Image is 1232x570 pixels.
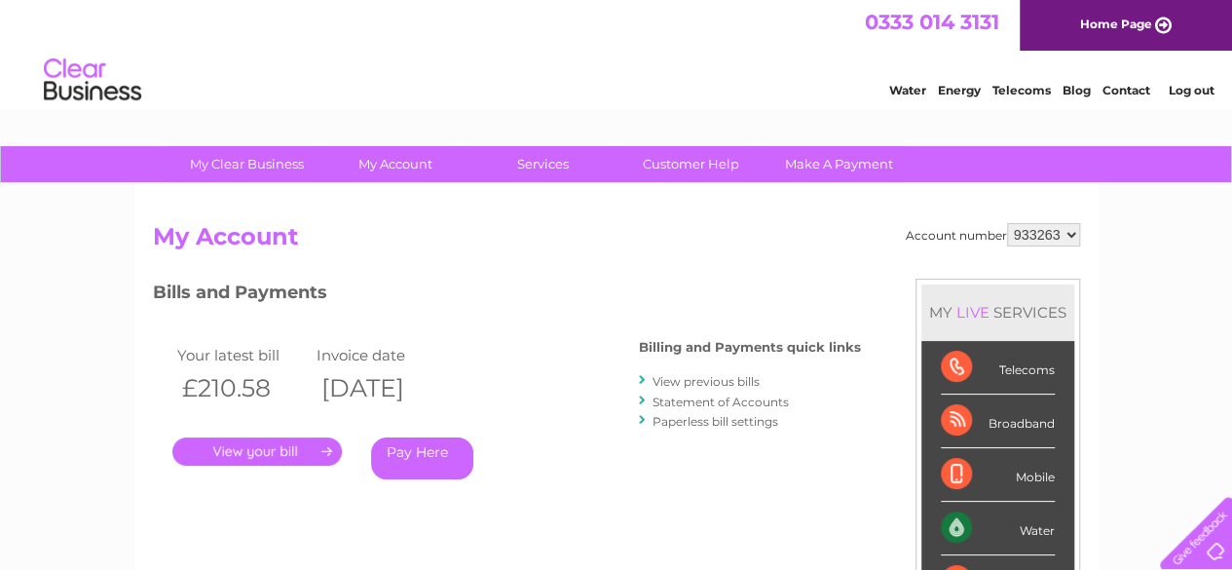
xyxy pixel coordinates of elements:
th: £210.58 [172,368,313,408]
a: My Account [315,146,475,182]
a: Telecoms [992,83,1051,97]
a: View previous bills [653,374,760,389]
div: Account number [906,223,1080,247]
a: Blog [1063,83,1091,97]
a: . [172,437,342,466]
a: Log out [1168,83,1213,97]
h4: Billing and Payments quick links [639,340,861,355]
div: Clear Business is a trading name of Verastar Limited (registered in [GEOGRAPHIC_DATA] No. 3667643... [157,11,1077,95]
a: Energy [938,83,981,97]
a: My Clear Business [167,146,327,182]
img: logo.png [43,51,142,110]
div: MY SERVICES [921,285,1074,340]
a: Pay Here [371,437,473,479]
a: Contact [1102,83,1150,97]
th: [DATE] [312,368,452,408]
a: 0333 014 3131 [865,10,999,34]
a: Customer Help [611,146,771,182]
h3: Bills and Payments [153,279,861,313]
a: Services [463,146,623,182]
div: Broadband [941,395,1055,448]
a: Paperless bill settings [653,414,778,429]
div: Water [941,502,1055,555]
a: Make A Payment [759,146,919,182]
td: Your latest bill [172,342,313,368]
h2: My Account [153,223,1080,260]
td: Invoice date [312,342,452,368]
div: Mobile [941,448,1055,502]
a: Water [889,83,926,97]
div: LIVE [952,303,993,322]
div: Telecoms [941,341,1055,395]
a: Statement of Accounts [653,395,789,409]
